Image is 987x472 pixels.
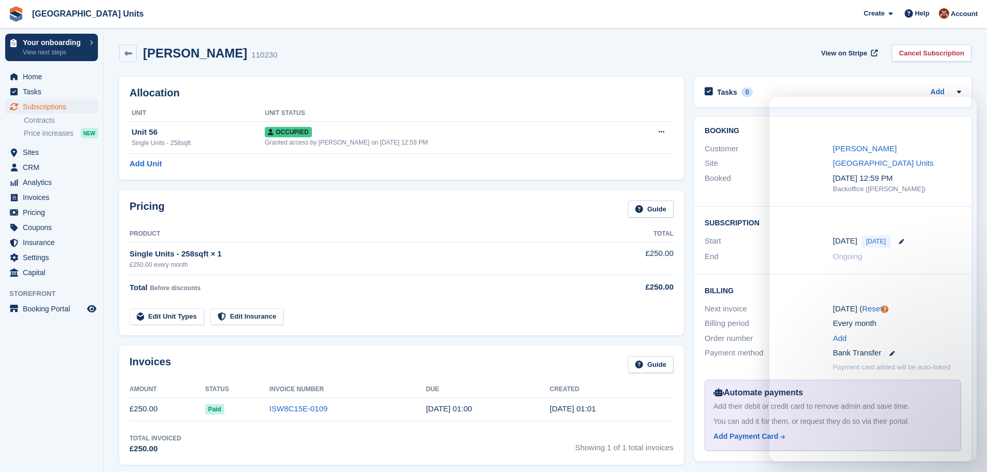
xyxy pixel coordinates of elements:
[130,201,165,218] h2: Pricing
[892,45,971,62] a: Cancel Subscription
[265,105,625,122] th: Unit Status
[8,6,24,22] img: stora-icon-8386f47178a22dfd0bd8f6a31ec36ba5ce8667c1dd55bd0f319d3a0aa187defe.svg
[24,116,98,125] a: Contracts
[705,285,961,295] h2: Billing
[426,381,550,398] th: Due
[9,289,103,299] span: Storefront
[130,308,204,325] a: Edit Unit Types
[817,45,880,62] a: View on Stripe
[130,434,181,443] div: Total Invoiced
[130,397,205,421] td: £250.00
[130,381,205,398] th: Amount
[23,302,85,316] span: Booking Portal
[628,201,674,218] a: Guide
[132,126,265,138] div: Unit 56
[741,88,753,97] div: 0
[717,88,737,97] h2: Tasks
[939,8,949,19] img: Laura Clinnick
[205,404,224,414] span: Paid
[265,127,311,137] span: Occupied
[130,283,148,292] span: Total
[705,127,961,135] h2: Booking
[5,265,98,280] a: menu
[23,48,84,57] p: View next steps
[5,160,98,175] a: menu
[5,190,98,205] a: menu
[713,401,952,412] div: Add their debit or credit card to remove admin and save time.
[150,284,201,292] span: Before discounts
[590,226,674,242] th: Total
[269,404,328,413] a: ISW8C15E-0109
[23,99,85,114] span: Subscriptions
[550,381,674,398] th: Created
[23,160,85,175] span: CRM
[5,235,98,250] a: menu
[915,8,929,19] span: Help
[864,8,884,19] span: Create
[550,404,596,413] time: 2025-10-01 00:01:20 UTC
[705,251,833,263] div: End
[130,356,171,373] h2: Invoices
[769,97,977,462] iframe: Intercom live chat
[5,99,98,114] a: menu
[265,138,625,147] div: Granted access by [PERSON_NAME] on [DATE] 12:59 PM
[132,138,265,148] div: Single Units - 258sqft
[81,128,98,138] div: NEW
[130,443,181,455] div: £250.00
[23,84,85,99] span: Tasks
[628,356,674,373] a: Guide
[23,39,84,46] p: Your onboarding
[23,250,85,265] span: Settings
[713,416,952,427] div: You can add it for them, or request they do so via their portal.
[130,248,590,260] div: Single Units - 258sqft × 1
[130,260,590,269] div: £250.00 every month
[143,46,247,60] h2: [PERSON_NAME]
[24,127,98,139] a: Price increases NEW
[23,235,85,250] span: Insurance
[23,205,85,220] span: Pricing
[590,281,674,293] div: £250.00
[130,158,162,170] a: Add Unit
[705,217,961,227] h2: Subscription
[705,173,833,194] div: Booked
[5,34,98,61] a: Your onboarding View next steps
[705,303,833,315] div: Next invoice
[5,69,98,84] a: menu
[251,49,277,61] div: 110230
[130,226,590,242] th: Product
[713,431,948,442] a: Add Payment Card
[130,105,265,122] th: Unit
[705,347,833,359] div: Payment method
[590,242,674,275] td: £250.00
[85,303,98,315] a: Preview store
[269,381,426,398] th: Invoice Number
[5,175,98,190] a: menu
[23,265,85,280] span: Capital
[575,434,674,455] span: Showing 1 of 1 total invoices
[130,87,674,99] h2: Allocation
[931,87,945,98] a: Add
[5,205,98,220] a: menu
[5,302,98,316] a: menu
[23,145,85,160] span: Sites
[705,158,833,169] div: Site
[705,143,833,155] div: Customer
[23,190,85,205] span: Invoices
[24,128,74,138] span: Price increases
[713,387,952,399] div: Automate payments
[705,333,833,345] div: Order number
[23,69,85,84] span: Home
[23,175,85,190] span: Analytics
[821,48,867,59] span: View on Stripe
[951,9,978,19] span: Account
[705,318,833,330] div: Billing period
[5,220,98,235] a: menu
[713,431,778,442] div: Add Payment Card
[5,84,98,99] a: menu
[5,250,98,265] a: menu
[5,145,98,160] a: menu
[205,381,269,398] th: Status
[705,235,833,248] div: Start
[23,220,85,235] span: Coupons
[28,5,148,22] a: [GEOGRAPHIC_DATA] Units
